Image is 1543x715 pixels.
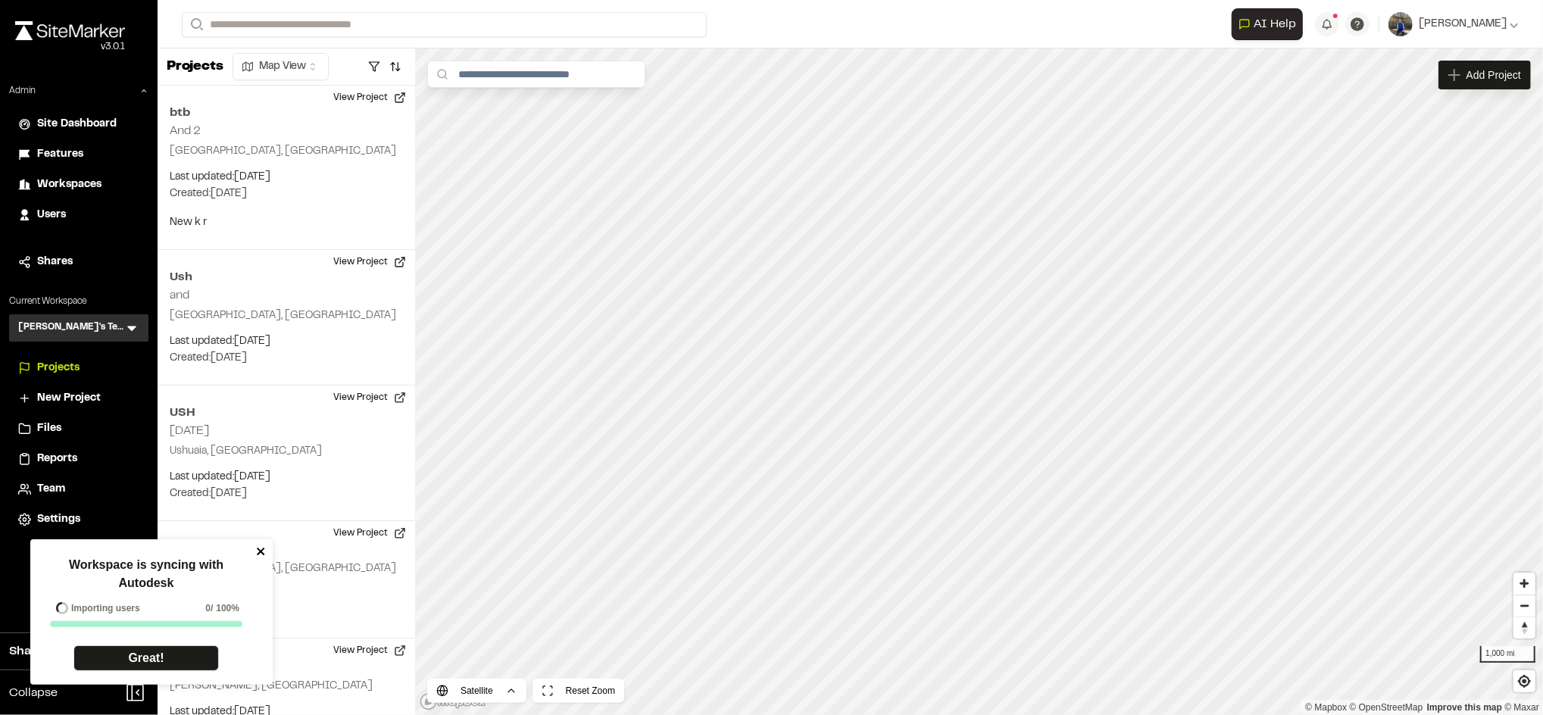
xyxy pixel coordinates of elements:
span: 100% [216,601,239,615]
p: Created: [DATE] [170,186,403,202]
button: Open AI Assistant [1232,8,1303,40]
span: Files [37,420,61,437]
canvas: Map [415,48,1543,715]
a: Users [18,207,139,223]
span: New Project [37,390,101,407]
p: Created: [DATE] [170,603,403,620]
p: Current Workspace [9,295,148,308]
a: Files [18,420,139,437]
span: AI Help [1254,15,1296,33]
div: Importing users [50,601,140,615]
button: Find my location [1513,670,1535,692]
span: Reports [37,451,77,467]
a: Reports [18,451,139,467]
button: View Project [324,386,415,410]
a: Features [18,146,139,163]
a: Shares [18,254,139,270]
img: User [1388,12,1413,36]
h3: [PERSON_NAME]'s Test [18,320,124,336]
span: Add Project [1466,67,1521,83]
a: Mapbox [1305,702,1347,713]
a: New Project [18,390,139,407]
p: Last updated: [DATE] [170,169,403,186]
span: Collapse [9,684,58,702]
h2: And 2 [170,126,201,136]
button: Satellite [427,679,526,703]
a: Workspaces [18,176,139,193]
a: Map feedback [1427,702,1502,713]
a: Maxar [1504,702,1539,713]
button: [PERSON_NAME] [1388,12,1519,36]
a: Great! [73,645,219,671]
span: Settings [37,511,80,528]
h2: Ush [170,268,403,286]
p: [GEOGRAPHIC_DATA], [GEOGRAPHIC_DATA] [170,560,403,577]
button: View Project [324,639,415,663]
p: Created: [DATE] [170,350,403,367]
span: Features [37,146,83,163]
img: rebrand.png [15,21,125,40]
span: Team [37,481,65,498]
span: [PERSON_NAME] [1419,16,1507,33]
span: Shares [37,254,73,270]
p: Last updated: [DATE] [170,333,403,350]
p: Workspace is syncing with Autodesk [41,556,251,592]
p: New k r [170,214,403,231]
p: [GEOGRAPHIC_DATA], [GEOGRAPHIC_DATA] [170,143,403,160]
span: Site Dashboard [37,116,117,133]
button: Search [182,12,209,37]
a: Team [18,481,139,498]
button: View Project [324,521,415,545]
p: Last updated: [DATE] [170,469,403,486]
button: close [256,545,267,557]
p: [PERSON_NAME], [GEOGRAPHIC_DATA] [170,678,403,695]
button: View Project [324,86,415,110]
h2: and [170,290,189,301]
button: Reset bearing to north [1513,617,1535,639]
a: Site Dashboard [18,116,139,133]
button: Zoom in [1513,573,1535,595]
h2: btb [170,104,403,122]
p: Ushuaia, [GEOGRAPHIC_DATA] [170,443,403,460]
a: Mapbox logo [420,693,486,710]
span: Workspaces [37,176,102,193]
div: 1,000 mi [1480,646,1535,663]
span: 0 / [205,601,213,615]
p: Admin [9,84,36,98]
a: Settings [18,511,139,528]
button: View Project [324,250,415,274]
p: Created: [DATE] [170,486,403,502]
a: Projects [18,360,139,376]
button: Zoom out [1513,595,1535,617]
button: Reset Zoom [533,679,624,703]
span: Share Workspace [9,642,111,660]
a: OpenStreetMap [1350,702,1423,713]
div: Open AI Assistant [1232,8,1309,40]
span: Reset bearing to north [1513,617,1535,639]
div: Oh geez...please don't... [15,40,125,54]
p: [GEOGRAPHIC_DATA], [GEOGRAPHIC_DATA] [170,308,403,324]
span: Projects [37,360,80,376]
h2: USH [170,404,403,422]
h2: [DATE] [170,426,209,436]
p: Projects [167,57,223,77]
p: Last updated: [DATE] [170,586,403,603]
span: Users [37,207,66,223]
